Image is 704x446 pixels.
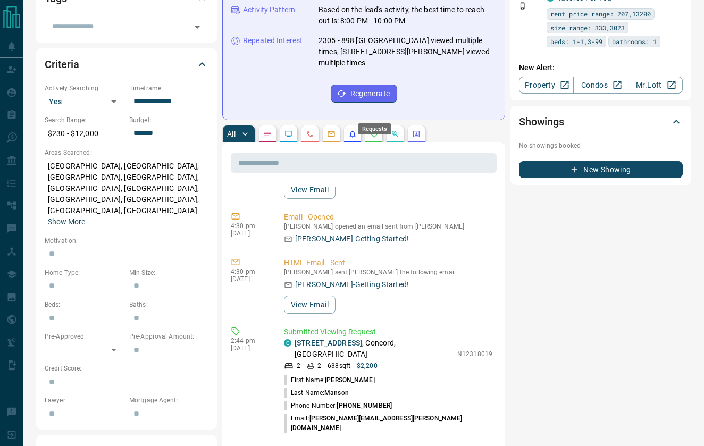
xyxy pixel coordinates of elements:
p: 2305 - 898 [GEOGRAPHIC_DATA] viewed multiple times, [STREET_ADDRESS][PERSON_NAME] viewed multiple... [319,35,496,69]
p: Areas Searched: [45,148,208,157]
p: Search Range: [45,115,124,125]
p: [PERSON_NAME] opened an email sent from [PERSON_NAME] [284,223,492,230]
p: [PERSON_NAME]-Getting Started! [295,279,409,290]
p: 4:30 pm [231,268,268,275]
p: New Alert: [519,62,683,73]
svg: Agent Actions [412,130,421,138]
p: [PERSON_NAME]-Getting Started! [295,233,409,245]
p: Mortgage Agent: [129,395,208,405]
p: Email - Opened [284,212,492,223]
p: [DATE] [231,275,268,283]
span: [PHONE_NUMBER] [337,402,392,409]
p: Phone Number: [284,401,392,410]
span: bathrooms: 1 [612,36,657,47]
span: size range: 333,3023 [550,22,625,33]
p: 2 [317,361,321,371]
p: Activity Pattern [243,4,295,15]
p: N12318019 [457,349,492,359]
p: Timeframe: [129,83,208,93]
p: HTML Email - Sent [284,257,492,268]
a: [STREET_ADDRESS] [295,339,362,347]
p: [GEOGRAPHIC_DATA], [GEOGRAPHIC_DATA], [GEOGRAPHIC_DATA], [GEOGRAPHIC_DATA], [GEOGRAPHIC_DATA], [G... [45,157,208,231]
button: New Showing [519,161,683,178]
p: $230 - $12,000 [45,125,124,142]
p: 2 [297,361,300,371]
p: Actively Searching: [45,83,124,93]
p: Repeated Interest [243,35,303,46]
p: Credit Score: [45,364,208,373]
p: [DATE] [231,230,268,237]
svg: Opportunities [391,130,399,138]
p: Min Size: [129,268,208,277]
p: 4:30 pm [231,222,268,230]
a: Mr.Loft [628,77,683,94]
button: Open [190,20,205,35]
button: View Email [284,296,336,314]
p: Budget: [129,115,208,125]
p: Submitted Viewing Request [284,326,492,338]
p: 638 sqft [328,361,350,371]
svg: Notes [263,130,272,138]
p: [PERSON_NAME] sent [PERSON_NAME] the following email [284,268,492,276]
p: First Name: [284,375,375,385]
svg: Lead Browsing Activity [284,130,293,138]
div: Requests [358,123,391,134]
p: 2:44 pm [231,337,268,344]
span: [PERSON_NAME] [325,376,374,384]
p: No showings booked [519,141,683,150]
button: Show More [48,216,85,228]
p: Baths: [129,300,208,309]
a: Property [519,77,574,94]
a: Condos [573,77,628,94]
svg: Calls [306,130,314,138]
svg: Listing Alerts [348,130,357,138]
svg: Emails [327,130,336,138]
p: Based on the lead's activity, the best time to reach out is: 8:00 PM - 10:00 PM [319,4,496,27]
p: , Concord, [GEOGRAPHIC_DATA] [295,338,452,360]
span: [PERSON_NAME][EMAIL_ADDRESS][PERSON_NAME][DOMAIN_NAME] [291,415,462,432]
p: [DATE] [231,344,268,352]
span: rent price range: 207,13200 [550,9,651,19]
span: beds: 1-1,3-99 [550,36,602,47]
svg: Push Notification Only [519,2,526,10]
div: Yes [45,93,124,110]
h2: Criteria [45,56,79,73]
p: Motivation: [45,236,208,246]
p: Pre-Approval Amount: [129,332,208,341]
p: All [227,130,236,138]
p: Email: [284,414,492,433]
p: Pre-Approved: [45,332,124,341]
p: Last Name: [284,388,349,398]
button: Regenerate [331,85,397,103]
div: Criteria [45,52,208,77]
p: $2,200 [357,361,378,371]
h2: Showings [519,113,564,130]
p: Home Type: [45,268,124,277]
span: Manson [324,389,349,397]
div: condos.ca [284,339,291,347]
button: View Email [284,181,336,199]
p: Lawyer: [45,395,124,405]
p: Beds: [45,300,124,309]
div: Showings [519,109,683,134]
